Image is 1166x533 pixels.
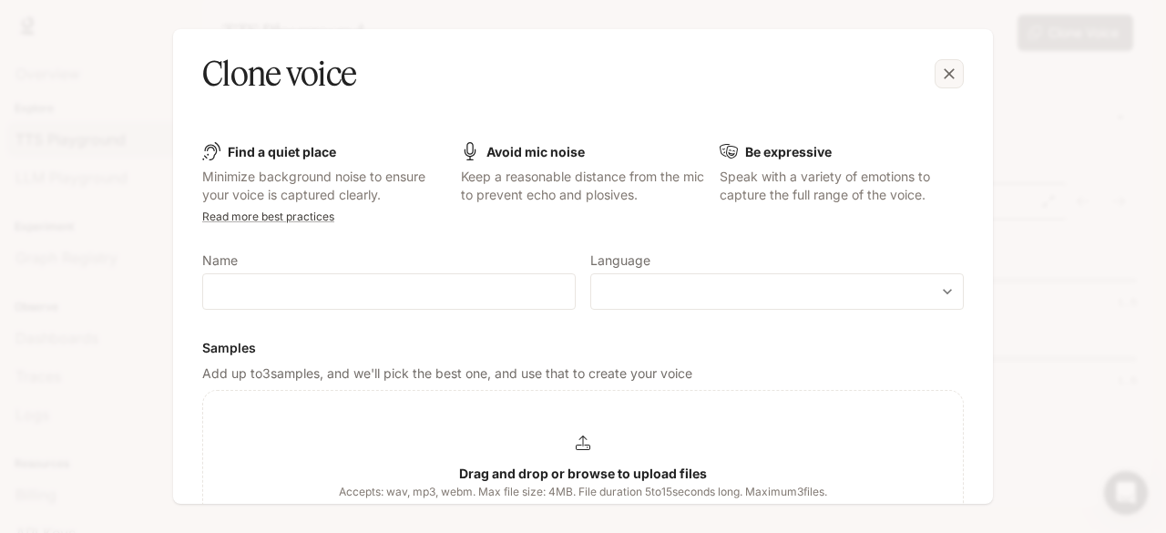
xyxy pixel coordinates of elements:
a: Read more best practices [202,210,334,223]
div: ​ [591,282,963,301]
p: Name [202,254,238,267]
p: Speak with a variety of emotions to capture the full range of the voice. [720,168,964,204]
p: Keep a reasonable distance from the mic to prevent echo and plosives. [461,168,705,204]
b: Avoid mic noise [486,144,585,159]
b: Be expressive [745,144,832,159]
span: Accepts: wav, mp3, webm. Max file size: 4MB. File duration 5 to 15 seconds long. Maximum 3 files. [339,483,827,501]
h5: Clone voice [202,51,356,97]
p: Add up to 3 samples, and we'll pick the best one, and use that to create your voice [202,364,964,383]
h6: Samples [202,339,964,357]
b: Drag and drop or browse to upload files [459,466,707,481]
p: Language [590,254,650,267]
p: Minimize background noise to ensure your voice is captured clearly. [202,168,446,204]
b: Find a quiet place [228,144,336,159]
b: or [577,502,590,518]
